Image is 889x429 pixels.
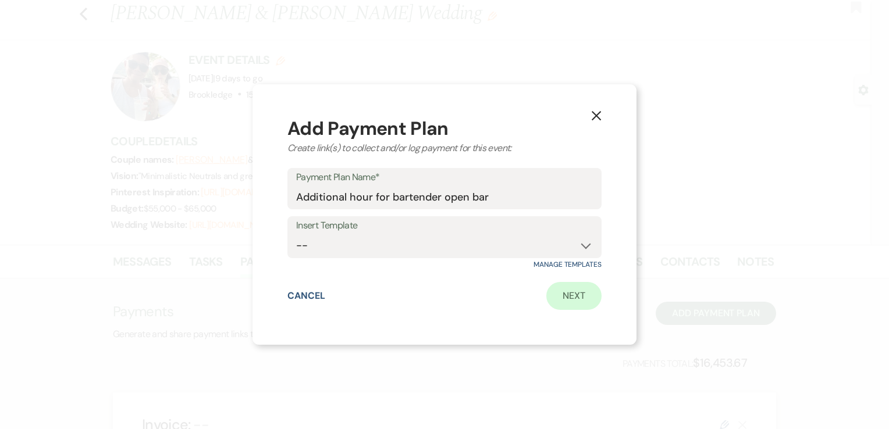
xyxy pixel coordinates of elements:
[296,217,593,234] label: Insert Template
[287,119,602,138] div: Add Payment Plan
[287,141,602,155] div: Create link(s) to collect and/or log payment for this event:
[287,291,325,301] button: Cancel
[546,282,602,310] a: Next
[296,169,593,186] label: Payment Plan Name*
[534,260,602,269] a: Manage Templates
